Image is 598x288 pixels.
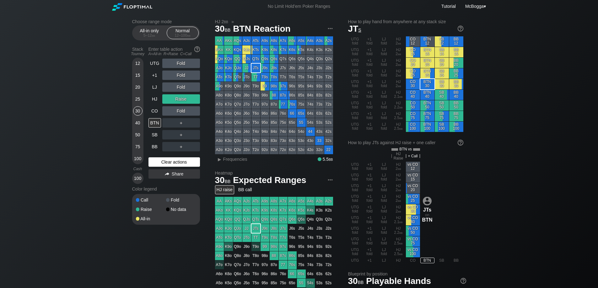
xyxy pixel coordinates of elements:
[279,73,288,81] div: T7s
[377,79,391,89] div: LJ fold
[297,64,306,72] div: J5s
[324,36,333,45] div: A2s
[306,45,315,54] div: K4s
[279,127,288,136] div: 74o
[233,73,242,81] div: QTo
[242,127,251,136] div: J4o
[348,24,361,34] span: JT
[133,174,143,183] div: 100
[258,4,340,10] div: No Limit Hold’em Poker Ranges
[348,111,362,121] div: UTG fold
[306,82,315,91] div: 94s
[133,94,143,104] div: 25
[224,64,233,72] div: KJo
[279,136,288,145] div: 73o
[162,118,200,128] div: ＋
[165,172,169,176] img: share.864f2f62.svg
[391,47,406,57] div: HJ 2
[130,44,146,59] div: Stack
[399,94,403,99] span: bb
[214,19,229,24] span: HJ 2
[420,36,434,47] div: BTN 12
[297,136,306,145] div: 53o
[162,71,200,80] div: Fold
[449,100,463,111] div: BB 50
[406,100,420,111] div: CO 50
[136,198,166,202] div: Call
[406,68,420,79] div: CO 25
[377,100,391,111] div: LJ fold
[270,55,278,63] div: Q8s
[315,73,324,81] div: T3s
[224,136,233,145] div: K3o
[288,136,297,145] div: 63o
[348,58,362,68] div: UTG fold
[215,73,224,81] div: ATo
[297,127,306,136] div: 54o
[348,68,362,79] div: UTG fold
[133,82,143,92] div: 20
[449,79,463,89] div: BB 30
[233,100,242,109] div: Q7o
[391,122,406,132] div: HJ 2.5
[348,100,362,111] div: UTG fold
[348,47,362,57] div: UTG fold
[435,90,449,100] div: SB 40
[215,109,224,118] div: A6o
[187,33,191,38] span: bb
[391,58,406,68] div: HJ 2
[279,64,288,72] div: J7s
[288,100,297,109] div: 76s
[449,122,463,132] div: BB 100
[162,106,200,116] div: Fold
[391,79,406,89] div: HJ 2
[288,64,297,72] div: J6s
[465,4,484,9] span: McBogga
[251,91,260,100] div: T8o
[224,36,233,45] div: AKs
[148,82,161,92] div: LJ
[279,118,288,127] div: 75o
[348,36,362,47] div: UTG fold
[136,217,166,221] div: All-in
[464,3,487,10] div: ▾
[324,118,333,127] div: 52s
[261,82,269,91] div: 99
[406,47,420,57] div: CO 15
[420,68,434,79] div: BTN 25
[224,91,233,100] div: K8o
[251,127,260,136] div: T4o
[270,45,278,54] div: K8s
[398,41,401,45] span: bb
[306,100,315,109] div: 74s
[297,82,306,91] div: 95s
[270,73,278,81] div: T8s
[420,79,434,89] div: BTN 30
[324,55,333,63] div: Q2s
[233,118,242,127] div: Q5o
[398,62,401,67] span: bb
[233,36,242,45] div: AQs
[435,111,449,121] div: SB 75
[261,45,269,54] div: K9s
[130,52,146,56] div: Tourney
[297,100,306,109] div: 75s
[441,4,456,9] a: Tutorial
[162,82,200,92] div: Fold
[420,111,434,121] div: BTN 75
[297,73,306,81] div: T5s
[297,118,306,127] div: 55
[377,68,391,79] div: LJ fold
[306,127,315,136] div: 44
[399,116,403,120] span: bb
[215,45,224,54] div: AKo
[288,36,297,45] div: A6s
[215,136,224,145] div: A3o
[279,45,288,54] div: K7s
[279,91,288,100] div: 87s
[315,136,324,145] div: 33
[215,127,224,136] div: A4o
[324,91,333,100] div: 82s
[449,68,463,79] div: BB 25
[457,25,464,32] img: help.32db89a4.svg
